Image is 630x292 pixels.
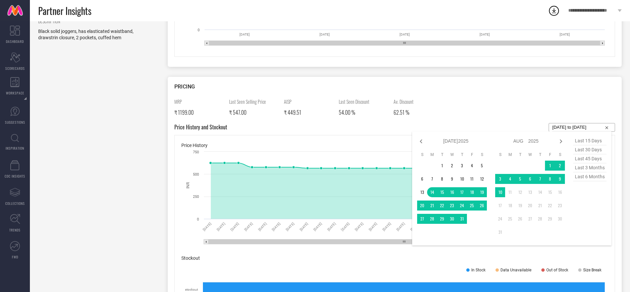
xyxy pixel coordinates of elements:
[230,222,240,232] text: [DATE]
[319,33,330,36] text: [DATE]
[467,161,477,171] td: Fri Jul 04 2025
[447,201,457,211] td: Wed Jul 23 2025
[457,187,467,197] td: Thu Jul 17 2025
[555,152,565,157] th: Saturday
[427,214,437,224] td: Mon Jul 28 2025
[417,214,427,224] td: Sun Jul 27 2025
[535,214,545,224] td: Thu Aug 28 2025
[354,222,364,232] text: [DATE]
[198,28,200,32] text: 0
[339,108,355,116] span: 54.00 %
[573,136,606,145] span: last 15 days
[216,222,226,232] text: [DATE]
[457,201,467,211] td: Thu Jul 24 2025
[284,98,334,105] span: AISP
[181,255,200,261] span: Stockout
[573,145,606,154] span: last 30 days
[471,268,486,272] span: In Stock
[271,222,281,232] text: [DATE]
[560,33,570,36] text: [DATE]
[181,143,208,148] span: Price History
[244,222,254,232] text: [DATE]
[545,214,555,224] td: Fri Aug 29 2025
[505,152,515,157] th: Monday
[12,254,18,259] span: FWD
[552,123,611,131] input: Select...
[427,174,437,184] td: Mon Jul 07 2025
[545,161,555,171] td: Fri Aug 01 2025
[186,182,190,189] text: INR
[515,152,525,157] th: Tuesday
[437,174,447,184] td: Tue Jul 08 2025
[437,161,447,171] td: Tue Jul 01 2025
[467,152,477,157] th: Friday
[284,108,301,116] span: ₹ 449.51
[573,163,606,172] span: last 3 months
[515,174,525,184] td: Tue Aug 05 2025
[185,288,198,291] text: stockout
[548,5,560,17] div: Open download list
[193,195,199,199] text: 250
[495,227,505,237] td: Sun Aug 31 2025
[417,187,427,197] td: Sun Jul 13 2025
[197,217,199,221] text: 0
[437,187,447,197] td: Tue Jul 15 2025
[495,174,505,184] td: Sun Aug 03 2025
[457,161,467,171] td: Thu Jul 03 2025
[427,187,437,197] td: Mon Jul 14 2025
[555,187,565,197] td: Sat Aug 16 2025
[505,201,515,211] td: Mon Aug 18 2025
[394,108,409,116] span: 62.51 %
[368,222,378,232] text: [DATE]
[477,201,487,211] td: Sat Jul 26 2025
[447,214,457,224] td: Wed Jul 30 2025
[326,222,336,232] text: [DATE]
[477,161,487,171] td: Sat Jul 05 2025
[313,222,323,232] text: [DATE]
[477,187,487,197] td: Sat Jul 19 2025
[573,154,606,163] span: last 45 days
[546,268,568,272] span: Out of Stock
[5,201,25,206] span: COLLECTIONS
[193,150,199,154] text: 750
[505,214,515,224] td: Mon Aug 25 2025
[417,201,427,211] td: Sun Jul 20 2025
[525,214,535,224] td: Wed Aug 27 2025
[500,268,531,272] span: Data Unavailable
[193,172,199,177] text: 500
[535,152,545,157] th: Thursday
[6,39,24,44] span: DASHBOARD
[495,152,505,157] th: Sunday
[394,98,443,105] span: Av. Discount
[557,137,565,145] div: Next month
[467,201,477,211] td: Fri Jul 25 2025
[515,201,525,211] td: Tue Aug 19 2025
[583,268,601,272] span: Size Break
[505,187,515,197] td: Mon Aug 11 2025
[467,187,477,197] td: Fri Jul 18 2025
[427,152,437,157] th: Monday
[477,152,487,157] th: Saturday
[174,98,224,105] span: MRP
[545,187,555,197] td: Fri Aug 15 2025
[477,174,487,184] td: Sat Jul 12 2025
[174,83,615,90] div: PRICING
[447,174,457,184] td: Wed Jul 09 2025
[447,152,457,157] th: Wednesday
[382,222,392,232] text: [DATE]
[340,222,350,232] text: [DATE]
[229,108,246,116] span: ₹ 547.00
[9,227,21,232] span: TRENDS
[437,152,447,157] th: Tuesday
[555,201,565,211] td: Sat Aug 23 2025
[525,187,535,197] td: Wed Aug 13 2025
[555,214,565,224] td: Sat Aug 30 2025
[400,33,410,36] text: [DATE]
[457,152,467,157] th: Thursday
[545,201,555,211] td: Fri Aug 22 2025
[505,174,515,184] td: Mon Aug 04 2025
[447,161,457,171] td: Wed Jul 02 2025
[202,222,212,232] text: [DATE]
[545,152,555,157] th: Friday
[437,214,447,224] td: Tue Jul 29 2025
